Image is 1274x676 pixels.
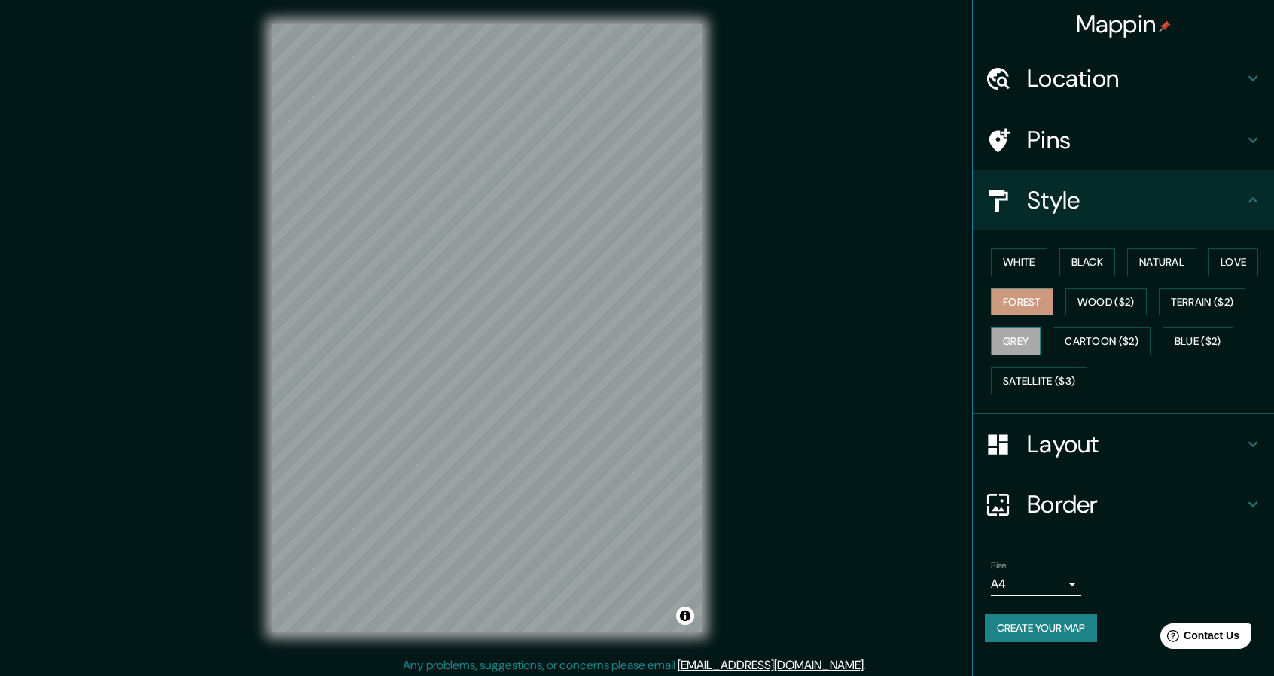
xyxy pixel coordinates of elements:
[1159,20,1171,32] img: pin-icon.png
[403,656,866,674] p: Any problems, suggestions, or concerns please email .
[1127,248,1196,276] button: Natural
[678,657,864,673] a: [EMAIL_ADDRESS][DOMAIN_NAME]
[866,656,868,674] div: .
[1065,288,1147,316] button: Wood ($2)
[991,572,1081,596] div: A4
[1159,288,1246,316] button: Terrain ($2)
[985,614,1097,642] button: Create your map
[1140,617,1257,659] iframe: Help widget launcher
[991,559,1007,572] label: Size
[1027,185,1244,215] h4: Style
[272,24,702,632] canvas: Map
[1027,489,1244,519] h4: Border
[991,327,1041,355] button: Grey
[973,48,1274,108] div: Location
[991,367,1087,395] button: Satellite ($3)
[1027,429,1244,459] h4: Layout
[973,414,1274,474] div: Layout
[1027,63,1244,93] h4: Location
[1053,327,1151,355] button: Cartoon ($2)
[973,170,1274,230] div: Style
[991,248,1047,276] button: White
[1163,327,1233,355] button: Blue ($2)
[973,110,1274,170] div: Pins
[991,288,1053,316] button: Forest
[868,656,871,674] div: .
[1027,125,1244,155] h4: Pins
[1059,248,1116,276] button: Black
[676,607,694,625] button: Toggle attribution
[1076,9,1172,39] h4: Mappin
[1208,248,1258,276] button: Love
[973,474,1274,534] div: Border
